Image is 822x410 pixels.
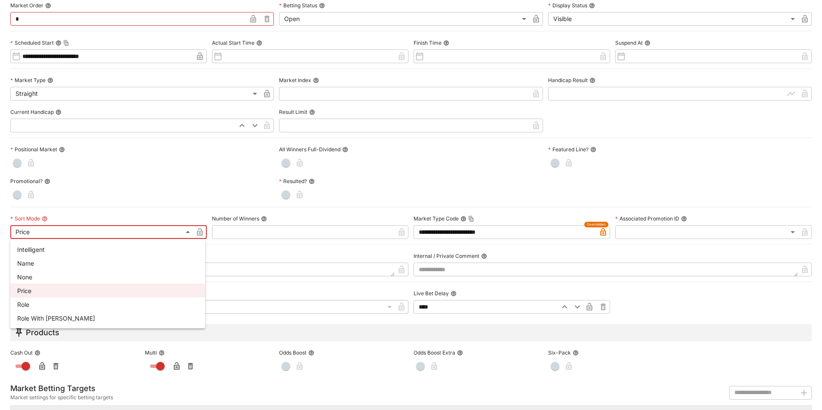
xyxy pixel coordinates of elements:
[10,270,205,284] li: None
[10,242,205,256] li: Intelligent
[10,284,205,297] li: Price
[10,311,205,325] li: Role With [PERSON_NAME]
[10,297,205,311] li: Role
[10,256,205,270] li: Name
